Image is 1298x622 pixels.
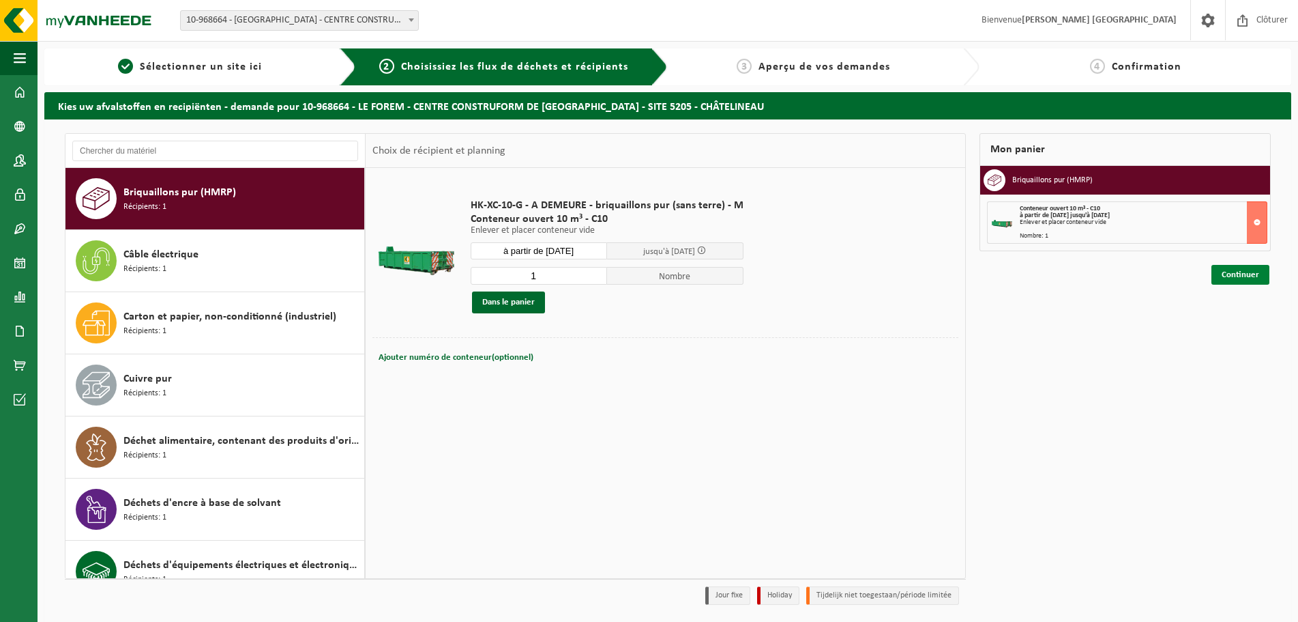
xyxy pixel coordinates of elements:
[65,168,365,230] button: Briquaillons pur (HMRP) Récipients: 1
[123,246,198,263] span: Câble électrique
[123,557,361,574] span: Déchets d'équipements électriques et électroniques - Sans tubes cathodiques
[401,61,628,72] span: Choisissiez les flux de déchets et récipients
[123,184,236,201] span: Briquaillons pur (HMRP)
[1211,265,1269,285] a: Continuer
[377,348,535,367] button: Ajouter numéro de conteneur(optionnel)
[123,371,172,387] span: Cuivre pur
[1090,59,1105,74] span: 4
[737,59,752,74] span: 3
[123,574,166,586] span: Récipients: 1
[123,263,166,276] span: Récipients: 1
[118,59,133,74] span: 1
[471,226,743,236] p: Enlever et placer conteneur vide
[1012,169,1093,191] h3: Briquaillons pur (HMRP)
[123,325,166,338] span: Récipients: 1
[65,292,365,354] button: Carton et papier, non-conditionné (industriel) Récipients: 1
[1020,212,1110,219] strong: à partir de [DATE] jusqu'à [DATE]
[140,61,262,72] span: Sélectionner un site ici
[1020,205,1100,212] span: Conteneur ouvert 10 m³ - C10
[65,416,365,479] button: Déchet alimentaire, contenant des produits d'origine animale, non emballé, catégorie 3 Récipients: 1
[366,134,512,168] div: Choix de récipient et planning
[123,201,166,214] span: Récipients: 1
[1112,61,1181,72] span: Confirmation
[123,433,361,449] span: Déchet alimentaire, contenant des produits d'origine animale, non emballé, catégorie 3
[123,511,166,524] span: Récipients: 1
[607,267,743,285] span: Nombre
[471,242,607,259] input: Sélectionnez date
[643,247,695,256] span: jusqu'à [DATE]
[65,230,365,292] button: Câble électrique Récipients: 1
[1020,219,1267,226] div: Enlever et placer conteneur vide
[65,479,365,541] button: Déchets d'encre à base de solvant Récipients: 1
[705,586,750,605] li: Jour fixe
[123,495,281,511] span: Déchets d'encre à base de solvant
[51,59,329,75] a: 1Sélectionner un site ici
[65,354,365,416] button: Cuivre pur Récipients: 1
[180,10,419,31] span: 10-968664 - LE FOREM - CENTRE CONSTRUFORM DE HAINAUT - SITE 5205 - CHÂTELINEAU
[806,586,959,605] li: Tijdelijk niet toegestaan/période limitée
[44,92,1291,119] h2: Kies uw afvalstoffen en recipiënten - demande pour 10-968664 - LE FOREM - CENTRE CONSTRUFORM DE [...
[65,541,365,603] button: Déchets d'équipements électriques et électroniques - Sans tubes cathodiques Récipients: 1
[1022,15,1177,25] strong: [PERSON_NAME] [GEOGRAPHIC_DATA]
[979,133,1271,166] div: Mon panier
[757,586,799,605] li: Holiday
[471,199,743,212] span: HK-XC-10-G - A DEMEURE - briquaillons pur (sans terre) - M
[72,141,358,161] input: Chercher du matériel
[758,61,890,72] span: Aperçu de vos demandes
[181,11,418,30] span: 10-968664 - LE FOREM - CENTRE CONSTRUFORM DE HAINAUT - SITE 5205 - CHÂTELINEAU
[123,449,166,462] span: Récipients: 1
[379,353,533,362] span: Ajouter numéro de conteneur(optionnel)
[123,387,166,400] span: Récipients: 1
[123,309,336,325] span: Carton et papier, non-conditionné (industriel)
[472,292,545,313] button: Dans le panier
[379,59,394,74] span: 2
[471,212,743,226] span: Conteneur ouvert 10 m³ - C10
[1020,233,1267,240] div: Nombre: 1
